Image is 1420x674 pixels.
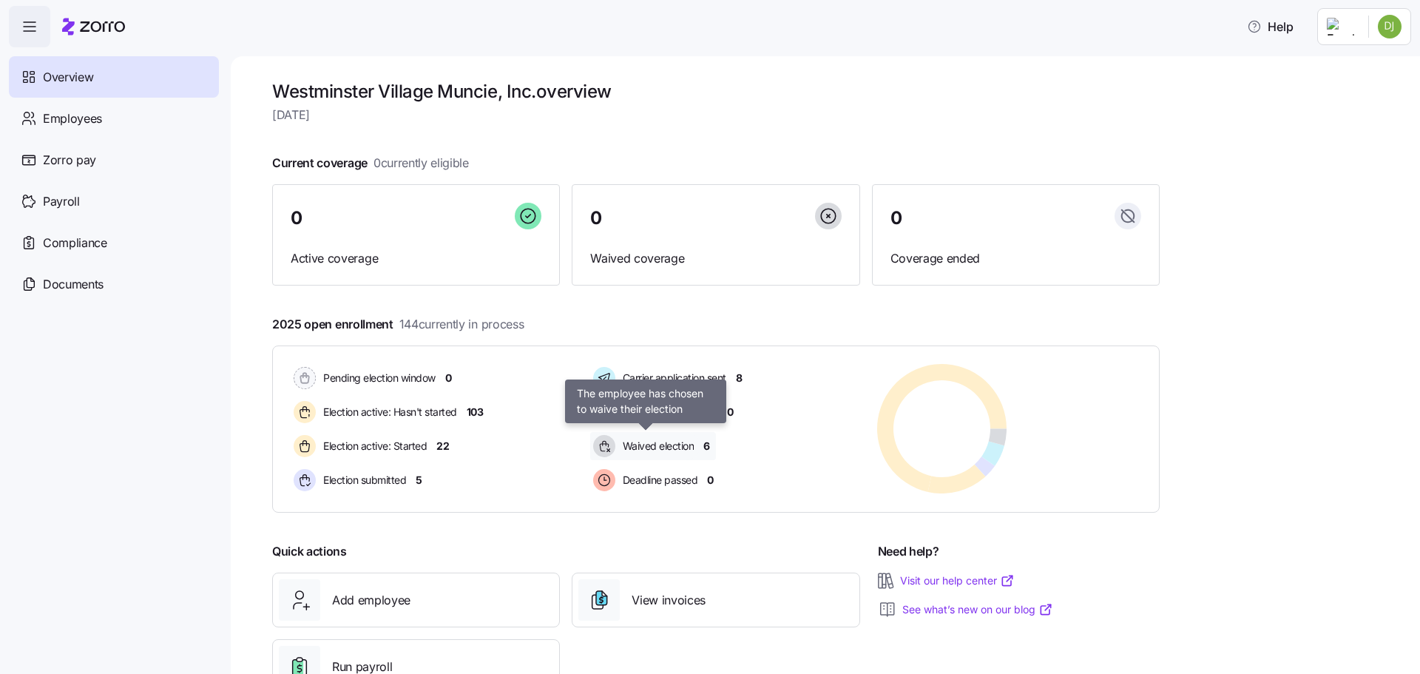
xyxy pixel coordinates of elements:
span: 5 [416,473,422,488]
span: Active coverage [291,249,541,268]
a: Zorro pay [9,139,219,181]
span: Carrier application sent [618,371,726,385]
span: Overview [43,68,93,87]
span: Current coverage [272,154,469,172]
span: 0 [890,209,902,227]
span: Help [1247,18,1294,36]
span: 144 currently in process [399,315,524,334]
span: Election submitted [319,473,406,488]
span: 0 [727,405,734,419]
span: Deadline passed [618,473,698,488]
a: See what’s new on our blog [902,602,1053,617]
a: Payroll [9,181,219,222]
a: Visit our help center [900,573,1015,588]
span: Pending election window [319,371,436,385]
span: Coverage ended [890,249,1141,268]
span: Payroll [43,192,80,211]
span: Employees [43,109,102,128]
span: 2025 open enrollment [272,315,524,334]
span: 6 [703,439,710,454]
span: 103 [467,405,484,419]
span: Election active: Started [319,439,427,454]
span: [DATE] [272,106,1160,124]
span: Waived coverage [590,249,841,268]
a: Compliance [9,222,219,263]
span: Compliance [43,234,107,252]
a: Employees [9,98,219,139]
span: 0 [590,209,602,227]
span: View invoices [632,591,706,610]
span: Enrollment confirmed [618,405,717,419]
span: Waived election [618,439,694,454]
span: 22 [436,439,449,454]
button: Help [1235,12,1305,41]
span: Zorro pay [43,151,96,169]
img: ebbf617f566908890dfd872f8ec40b3c [1378,15,1402,38]
span: Election active: Hasn't started [319,405,457,419]
span: 8 [736,371,743,385]
span: Need help? [878,542,939,561]
span: 0 currently eligible [373,154,469,172]
a: Documents [9,263,219,305]
img: Employer logo [1327,18,1356,36]
h1: Westminster Village Muncie, Inc. overview [272,80,1160,103]
span: 0 [445,371,452,385]
span: Documents [43,275,104,294]
span: Add employee [332,591,410,610]
a: Overview [9,56,219,98]
span: 0 [707,473,714,488]
span: Quick actions [272,542,347,561]
span: 0 [291,209,302,227]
